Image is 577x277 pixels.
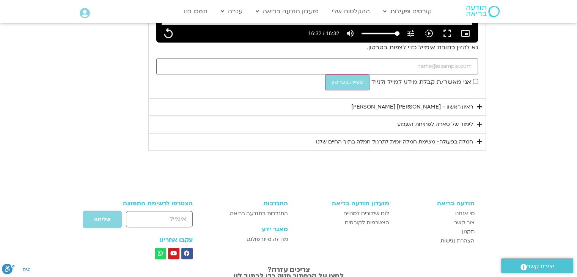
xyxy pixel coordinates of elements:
[455,209,475,218] span: מי אנחנו
[296,218,389,227] a: הצטרפות לקורסים
[296,209,389,218] a: לוח שידורים למנויים
[214,209,288,218] a: התנדבות בתודעה בריאה
[316,137,473,146] div: חמלה בפעולה- משימת חמלה יומית לתרגול חמלה בתוך החיים שלנו
[328,4,374,19] a: ההקלטות שלי
[501,258,573,273] a: יצירת קשר
[440,236,475,246] span: הצהרת נגישות
[379,4,436,19] a: קורסים ופעילות
[351,102,473,112] div: ראיון ראשון - [PERSON_NAME] [PERSON_NAME]
[296,200,389,207] h3: מועדון תודעה בריאה
[371,78,471,86] span: אני מאשר/ת קבלת מידע למייל ולנייד
[156,58,478,74] input: כתובת אימייל
[247,235,288,244] span: מה זה מיינדפולנס
[527,261,554,272] span: יצירת קשר
[156,42,478,53] p: נא להזין כתובת אימייל כדי לצפות בסרטון.
[397,200,475,207] h3: תודעה בריאה
[214,226,288,233] h3: מאגר ידע
[466,6,500,17] img: תודעה בריאה
[343,209,389,218] span: לוח שידורים למנויים
[180,4,211,19] a: תמכו בנו
[148,133,486,151] summary: חמלה בפעולה- משימת חמלה יומית לתרגול חמלה בתוך החיים שלנו
[252,4,322,19] a: מועדון תודעה בריאה
[148,116,486,133] summary: לימוד של טארה לפתיחת השבוע
[325,74,369,90] button: צפייה בסרטון
[454,218,475,227] span: צור קשר
[397,227,475,236] a: תקנון
[103,236,193,243] h3: עקבו אחרינו
[397,218,475,227] a: צור קשר
[214,200,288,207] h3: התנדבות
[82,210,122,228] button: שליחה
[397,209,475,218] a: מי אנחנו
[345,218,389,227] span: הצטרפות לקורסים
[462,227,475,236] span: תקנון
[217,4,246,19] a: עזרה
[214,235,288,244] a: מה זה מיינדפולנס
[397,236,475,246] a: הצהרת נגישות
[126,211,192,227] input: אימייל
[103,200,193,207] h3: הצטרפו לרשימת התפוצה
[397,120,473,129] div: לימוד של טארה לפתיחת השבוע
[94,216,110,222] span: שליחה
[103,210,193,232] form: טופס חדש
[230,209,288,218] span: התנדבות בתודעה בריאה
[148,98,486,116] summary: ראיון ראשון - [PERSON_NAME] [PERSON_NAME]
